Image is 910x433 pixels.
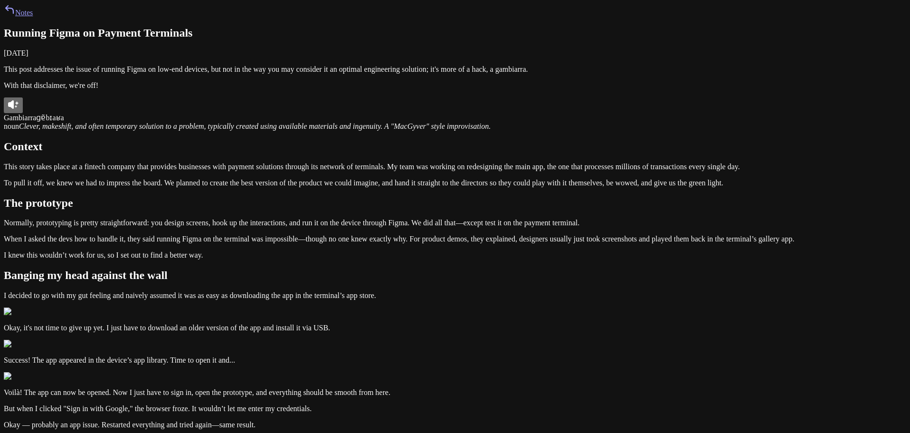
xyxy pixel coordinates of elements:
[4,81,906,90] p: With that disclaimer, we're off!
[4,140,906,153] h2: Context
[4,340,30,348] img: Image
[4,179,906,187] p: To pull it off, we knew we had to impress the board. We planned to create the best version of the...
[4,219,906,227] p: Normally, prototyping is pretty straightforward: you design screens, hook up the interactions, an...
[4,308,30,316] img: Image
[4,291,906,300] p: I decided to go with my gut feeling and naively assumed it was as easy as downloading the app in ...
[4,235,906,243] p: When I asked the devs how to handle it, they said running Figma on the terminal was impossible—th...
[4,324,906,332] p: Okay, it's not time to give up yet. I just have to download an older version of the app and insta...
[4,163,906,171] p: This story takes place at a fintech company that provides businesses with payment solutions throu...
[4,9,33,17] a: Notes
[4,27,906,39] h1: Running Figma on Payment Terminals
[4,421,906,429] p: Okay — probably an app issue. Restarted everything and tried again—same result.
[4,372,30,381] img: Image
[4,114,36,122] span: Gambiarra
[4,388,906,397] p: Voilà! The app can now be opened. Now I just have to sign in, open the prototype, and everything ...
[19,122,491,130] em: Clever, makeshift, and often temporary solution to a problem, typically created using available m...
[4,269,906,282] h2: Banging my head against the wall
[36,114,64,122] span: ɡɐ̃bɪaʁa
[4,404,906,413] p: But when I clicked "Sign in with Google," the browser froze. It wouldn’t let me enter my credenti...
[4,65,906,74] p: This post addresses the issue of running Figma on low-end devices, but not in the way you may con...
[4,49,28,57] time: [DATE]
[4,356,906,365] p: Success! The app appeared in the device’s app library. Time to open it and...
[4,251,906,260] p: I knew this wouldn’t work for us, so I set out to find a better way.
[4,122,19,130] span: noun
[4,197,906,210] h2: The prototype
